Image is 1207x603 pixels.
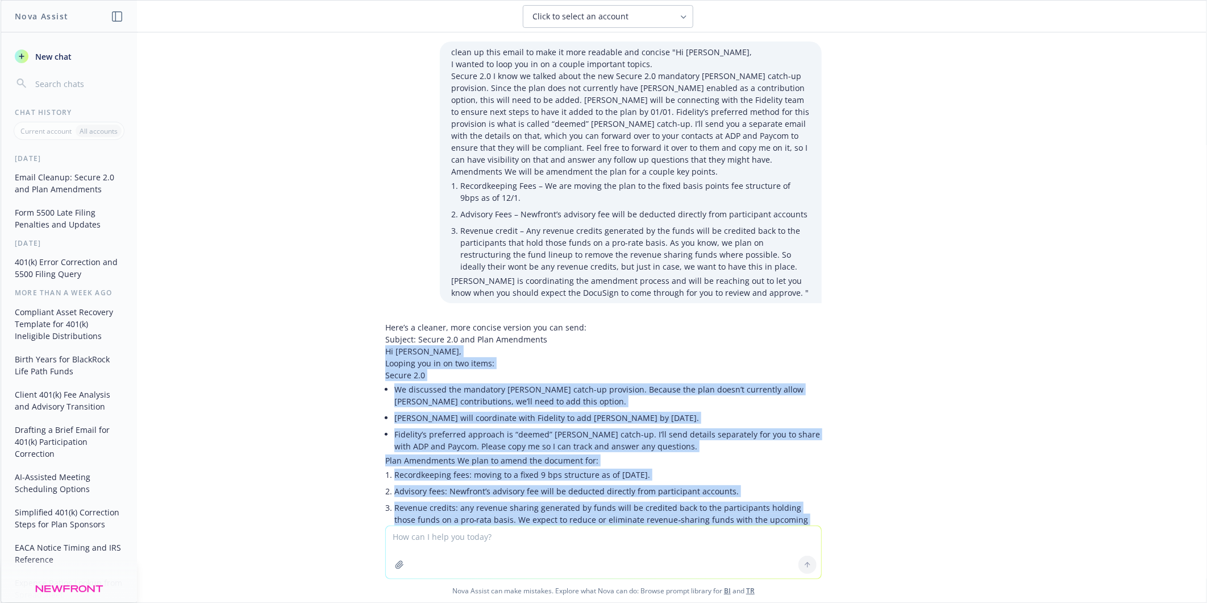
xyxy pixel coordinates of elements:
[10,350,128,381] button: Birth Years for BlackRock Life Path Funds
[33,51,72,63] span: New chat
[385,369,822,381] p: Secure 2.0
[385,321,822,333] p: Here’s a cleaner, more concise version you can send:
[724,586,731,596] a: BI
[460,206,810,222] li: Advisory Fees – Newfront’s advisory fee will be deducted directly from participant accounts
[20,126,72,136] p: Current account
[15,10,68,22] h1: Nova Assist
[385,357,822,369] p: Looping you in on two items:
[394,426,822,455] li: Fidelity’s preferred approach is “deemed” [PERSON_NAME] catch-up. I’ll send details separately fo...
[1,108,137,117] div: Chat History
[10,468,128,498] button: AI-Assisted Meeting Scheduling Options
[1,238,137,248] div: [DATE]
[10,168,128,199] button: Email Cleanup: Secure 2.0 and Plan Amendments
[451,275,810,299] p: [PERSON_NAME] is coordinating the amendment process and will be reaching out to let you know when...
[451,166,810,177] p: Amendments We will be amendment the plan for a couple key points.
[10,203,128,234] button: Form 5500 Late Filing Penalties and Updates
[746,586,755,596] a: TR
[1,288,137,298] div: More than a week ago
[10,420,128,463] button: Drafting a Brief Email for 401(k) Participation Correction
[523,5,693,28] button: Click to select an account
[5,579,1202,602] span: Nova Assist can make mistakes. Explore what Nova can do: Browse prompt library for and
[80,126,118,136] p: All accounts
[10,503,128,534] button: Simplified 401(k) Correction Steps for Plan Sponsors
[10,46,128,67] button: New chat
[394,483,822,499] li: Advisory fees: Newfront’s advisory fee will be deducted directly from participant accounts.
[451,70,810,166] p: Secure 2.0 I know we talked about the new Secure 2.0 mandatory [PERSON_NAME] catch-up provision. ...
[460,177,810,206] li: Recordkeeping Fees – We are moving the plan to the fixed basis points fee structure of 9bps as of...
[33,76,123,92] input: Search chats
[1,154,137,163] div: [DATE]
[451,58,810,70] p: I wanted to loop you in on a couple important topics.
[394,410,822,426] li: [PERSON_NAME] will coordinate with Fidelity to add [PERSON_NAME] by [DATE].
[532,11,629,22] span: Click to select an account
[385,333,822,345] p: Subject: Secure 2.0 and Plan Amendments
[394,499,822,540] li: Revenue credits: any revenue sharing generated by funds will be credited back to the participants...
[10,385,128,416] button: Client 401(k) Fee Analysis and Advisory Transition
[10,253,128,283] button: 401(k) Error Correction and 5500 Filing Query
[394,381,822,410] li: We discussed the mandatory [PERSON_NAME] catch-up provision. Because the plan doesn’t currently a...
[460,222,810,275] li: Revenue credit – Any revenue credits generated by the funds will be credited back to the particip...
[451,46,810,58] p: clean up this email to make it more readable and concise "Hi [PERSON_NAME],
[10,303,128,345] button: Compliant Asset Recovery Template for 401(k) Ineligible Distributions
[10,538,128,569] button: EACA Notice Timing and IRS Reference
[385,455,822,466] p: Plan Amendments We plan to amend the document for:
[394,466,822,483] li: Recordkeeping fees: moving to a fixed 9 bps structure as of [DATE].
[385,345,822,357] p: Hi [PERSON_NAME],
